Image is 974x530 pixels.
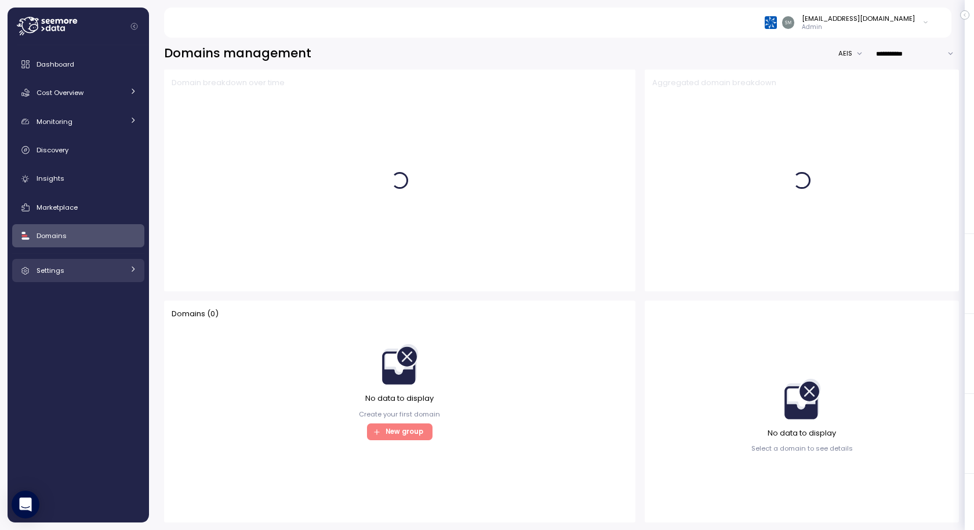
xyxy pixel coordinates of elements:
span: Cost Overview [37,88,83,97]
a: Discovery [12,138,144,162]
a: Marketplace [12,196,144,219]
div: Open Intercom Messenger [12,491,39,518]
button: Collapse navigation [127,22,141,31]
a: Monitoring [12,110,144,133]
a: Insights [12,167,144,191]
p: No data to display [768,427,836,439]
img: 8b38840e6dc05d7795a5b5428363ffcd [782,16,794,28]
a: Settings [12,259,144,282]
a: Domains [12,224,144,247]
h2: Domains management [164,45,311,62]
span: New group [386,424,423,440]
span: Marketplace [37,203,78,212]
p: Admin [802,23,915,31]
a: Cost Overview [12,81,144,104]
div: [EMAIL_ADDRESS][DOMAIN_NAME] [802,14,915,23]
p: No data to display [365,393,434,404]
a: Dashboard [12,53,144,76]
span: Dashboard [37,60,74,69]
p: Select a domain to see details [751,444,853,453]
span: Monitoring [37,117,72,126]
img: 68790ce639d2d68da1992664.PNG [765,16,777,28]
span: Insights [37,174,64,183]
button: AEIS [838,45,868,62]
span: Domains [37,231,67,240]
p: Create your first domain [359,410,440,419]
span: Discovery [37,145,68,155]
button: New group [367,423,433,440]
span: Settings [37,266,64,275]
p: Domains ( 0 ) [172,308,219,320]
